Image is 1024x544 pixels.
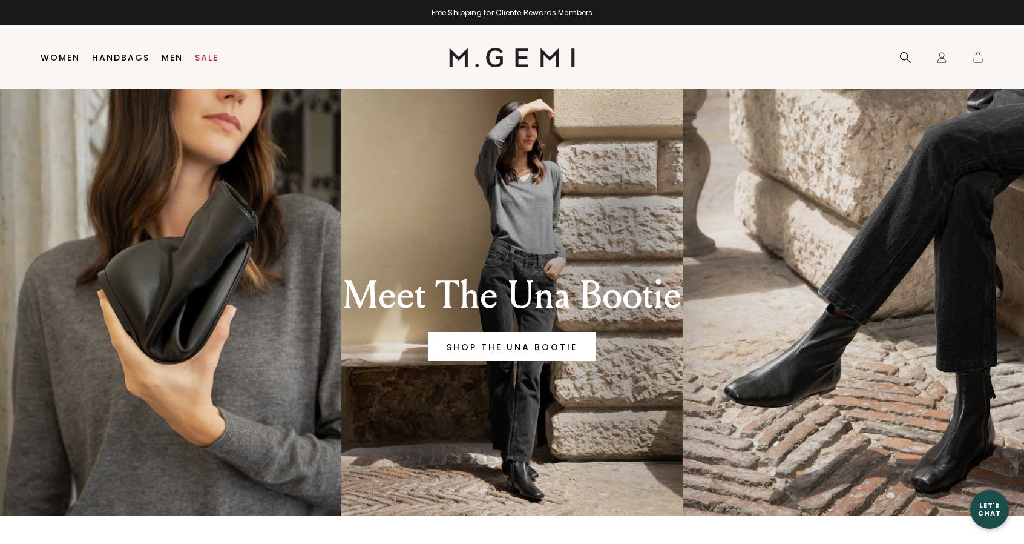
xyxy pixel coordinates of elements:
a: Banner primary button [428,332,596,361]
a: Sale [195,53,218,62]
img: M.Gemi [449,48,576,67]
div: Let's Chat [970,502,1009,517]
div: Meet The Una Bootie [302,274,722,317]
a: Men [162,53,183,62]
a: Handbags [92,53,149,62]
a: Women [41,53,80,62]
